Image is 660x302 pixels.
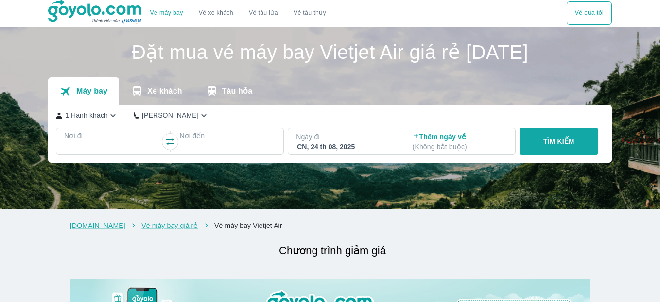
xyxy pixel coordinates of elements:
p: Nơi đi [64,131,160,141]
p: Máy bay [76,86,107,96]
a: Vé máy bay Vietjet Air [214,222,282,229]
div: choose transportation mode [567,1,612,25]
p: Nơi đến [179,131,276,141]
p: ( Không bắt buộc ) [413,142,507,151]
p: [PERSON_NAME] [142,111,199,120]
button: 1 Hành khách [56,111,118,121]
nav: breadcrumb [70,221,590,230]
p: 1 Hành khách [65,111,108,120]
p: Tàu hỏa [222,86,253,96]
p: Ngày đi [296,132,392,142]
button: [PERSON_NAME] [134,111,209,121]
div: choose transportation mode [142,1,334,25]
h2: Chương trình giảm giá [75,242,590,260]
a: Vé máy bay [150,9,183,17]
div: transportation tabs [48,77,264,105]
button: Vé của tôi [567,1,612,25]
a: Vé tàu lửa [241,1,286,25]
div: CN, 24 th 08, 2025 [297,142,391,151]
h1: Đặt mua vé máy bay Vietjet Air giá rẻ [DATE] [48,42,612,62]
p: Xe khách [147,86,182,96]
a: Vé xe khách [199,9,233,17]
a: Vé máy bay giá rẻ [141,222,198,229]
a: [DOMAIN_NAME] [70,222,125,229]
button: Vé tàu thủy [286,1,334,25]
p: Thêm ngày về [413,132,507,151]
